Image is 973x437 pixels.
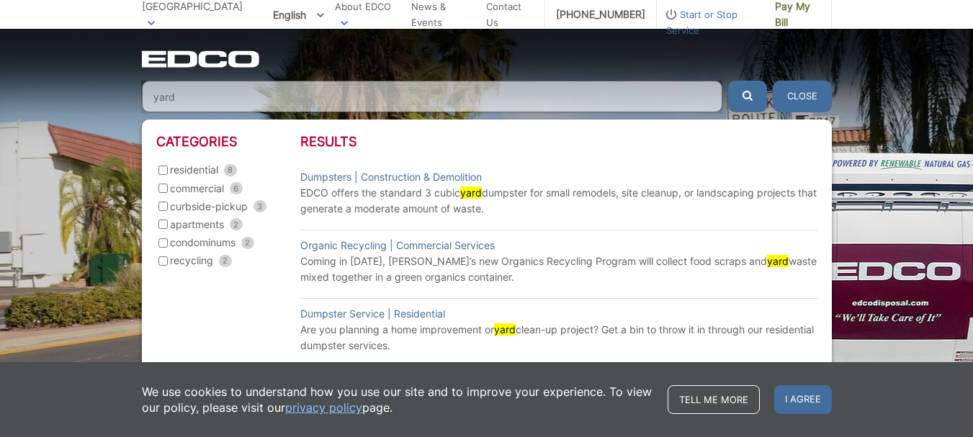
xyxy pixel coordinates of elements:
span: curbside-pickup [170,199,248,215]
span: 3 [254,200,266,212]
button: Submit the search query. [728,81,767,112]
a: Tell me more [668,385,760,414]
h3: Categories [156,134,300,150]
span: recycling [170,253,213,269]
span: commercial [170,181,224,197]
span: 2 [219,255,232,267]
span: 2 [230,218,243,230]
p: We use cookies to understand how you use our site and to improve your experience. To view our pol... [142,384,653,415]
a: Dumpster Service | Residential [300,306,445,322]
mark: yard [767,255,789,267]
span: 6 [230,182,243,194]
h3: Results [300,134,817,150]
p: EDCO offers the standard 3 cubic dumpster for small remodels, site cleanup, or landscaping projec... [300,185,817,217]
input: curbside-pickup 3 [158,202,168,211]
mark: yard [494,323,516,335]
span: English [262,3,335,27]
input: commercial 6 [158,184,168,193]
p: Are you planning a home improvement or clean-up project? Get a bin to throw it in through our res... [300,322,817,353]
a: privacy policy [285,400,362,415]
span: condominums [170,235,236,251]
input: Search [142,81,722,112]
input: residential 8 [158,166,168,175]
input: recycling 2 [158,256,168,266]
button: Close [773,81,832,112]
a: Organic Recycling | Commercial Services [300,238,495,253]
span: residential [170,162,218,178]
span: 2 [241,237,254,249]
mark: yard [460,186,482,199]
input: condominums 2 [158,238,168,248]
a: Dumpsters | Construction & Demolition [300,169,482,185]
span: 8 [224,164,237,176]
p: Coming in [DATE], [PERSON_NAME]’s new Organics Recycling Program will collect food scraps and was... [300,253,817,285]
a: EDCD logo. Return to the homepage. [142,50,261,68]
span: I agree [774,385,832,414]
input: apartments 2 [158,220,168,229]
span: apartments [170,217,224,233]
